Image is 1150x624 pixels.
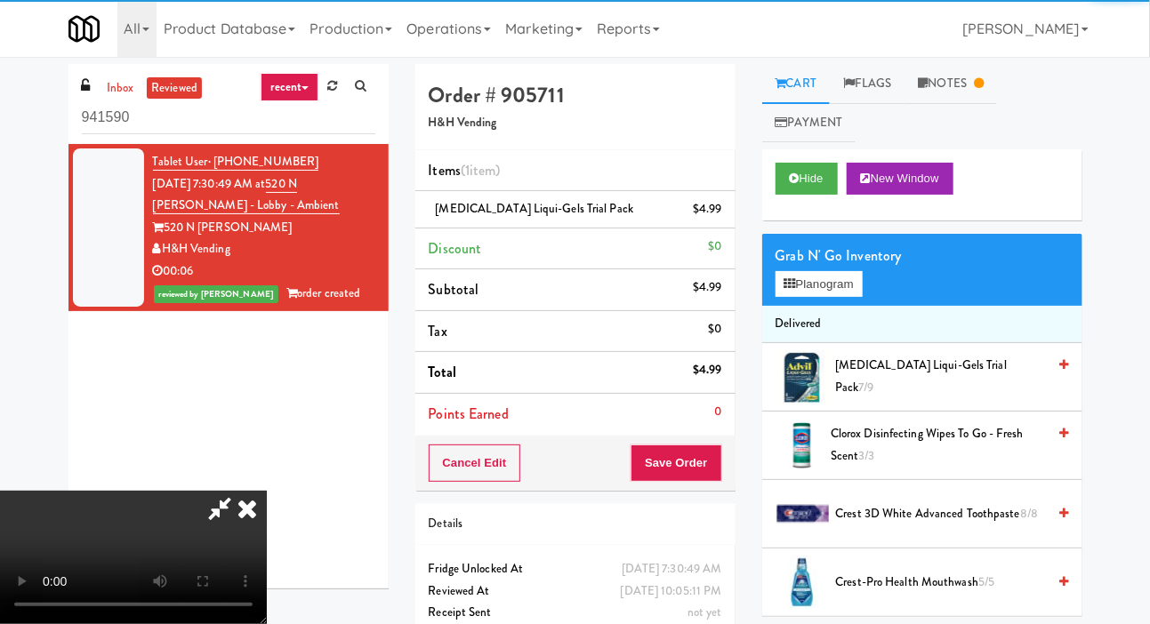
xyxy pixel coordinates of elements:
[631,444,721,482] button: Save Order
[429,444,521,482] button: Cancel Edit
[762,103,856,143] a: Payment
[693,198,722,220] div: $4.99
[436,200,634,217] span: [MEDICAL_DATA] Liqui-Gels Trial Pack
[82,101,375,134] input: Search vision orders
[429,580,722,603] div: Reviewed At
[429,116,722,130] h5: H&H Vending
[621,580,722,603] div: [DATE] 10:05:11 PM
[776,243,1069,269] div: Grab N' Go Inventory
[824,423,1068,467] div: Clorox Disinfecting Wipes To Go - Fresh Scent3/3
[429,362,457,382] span: Total
[708,318,721,340] div: $0
[147,77,202,100] a: reviewed
[429,279,479,300] span: Subtotal
[776,163,838,195] button: Hide
[859,447,875,464] span: 3/3
[622,558,722,580] div: [DATE] 7:30:49 AM
[68,13,100,44] img: Micromart
[261,73,319,101] a: recent
[429,513,722,535] div: Details
[153,238,375,260] div: H&H Vending
[708,236,721,258] div: $0
[847,163,953,195] button: New Window
[828,355,1069,398] div: [MEDICAL_DATA] Liqui-Gels Trial Pack7/9
[429,558,722,580] div: Fridge Unlocked At
[858,379,873,396] span: 7/9
[831,423,1046,467] span: Clorox Disinfecting Wipes To Go - Fresh Scent
[830,64,905,104] a: Flags
[470,160,495,180] ng-pluralize: item
[762,306,1082,343] li: Delivered
[208,153,319,170] span: · [PHONE_NUMBER]
[693,276,722,299] div: $4.99
[153,175,266,192] span: [DATE] 7:30:49 AM at
[429,602,722,624] div: Receipt Sent
[836,572,1047,594] span: Crest-Pro Health Mouthwash
[461,160,501,180] span: (1 )
[829,503,1069,525] div: Crest 3D White Advanced Toothpaste8/8
[835,355,1046,398] span: [MEDICAL_DATA] Liqui-Gels Trial Pack
[714,401,721,423] div: 0
[762,64,831,104] a: Cart
[688,604,722,620] span: not yet
[68,144,389,311] li: Tablet User· [PHONE_NUMBER][DATE] 7:30:49 AM at520 N [PERSON_NAME] - Lobby - Ambient520 N [PERSON...
[1020,505,1038,522] span: 8/8
[153,260,375,283] div: 00:06
[776,271,863,298] button: Planogram
[153,217,375,239] div: 520 N [PERSON_NAME]
[429,404,509,424] span: Points Earned
[153,153,319,171] a: Tablet User· [PHONE_NUMBER]
[286,284,360,301] span: order created
[905,64,998,104] a: Notes
[836,503,1047,525] span: Crest 3D White Advanced Toothpaste
[154,285,279,303] span: reviewed by [PERSON_NAME]
[978,573,994,590] span: 5/5
[429,238,482,259] span: Discount
[102,77,139,100] a: inbox
[829,572,1069,594] div: Crest-Pro Health Mouthwash5/5
[429,321,447,341] span: Tax
[429,160,501,180] span: Items
[429,84,722,107] h4: Order # 905711
[693,359,722,381] div: $4.99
